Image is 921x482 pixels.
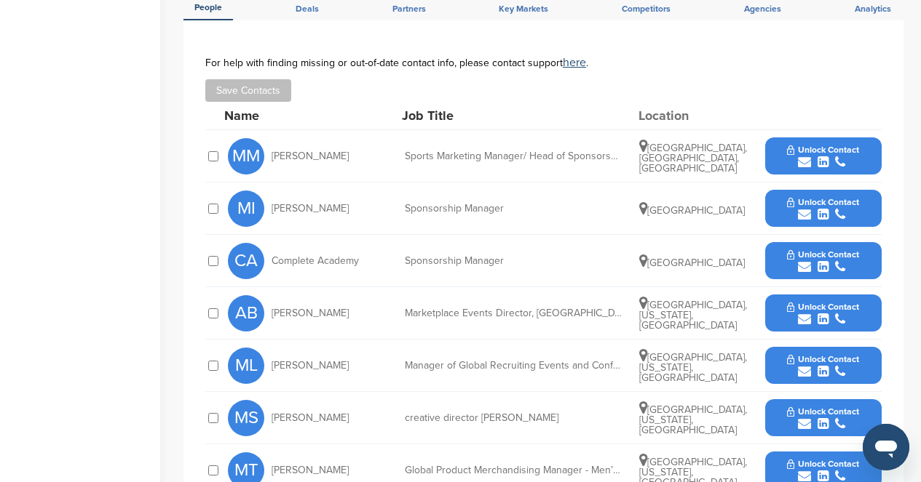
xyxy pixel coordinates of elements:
div: Job Title [402,109,620,122]
span: Complete Academy [272,256,359,266]
span: [GEOGRAPHIC_DATA], [US_STATE], [GEOGRAPHIC_DATA] [639,403,747,436]
div: Marketplace Events Director, [GEOGRAPHIC_DATA]/[GEOGRAPHIC_DATA] [405,308,623,318]
div: Sponsorship Manager [405,256,623,266]
span: [PERSON_NAME] [272,413,349,423]
div: Name [224,109,384,122]
span: [GEOGRAPHIC_DATA] [639,204,745,217]
iframe: Button to launch messaging window [863,424,909,470]
span: [GEOGRAPHIC_DATA], [GEOGRAPHIC_DATA], [GEOGRAPHIC_DATA] [639,142,747,174]
span: [GEOGRAPHIC_DATA], [US_STATE], [GEOGRAPHIC_DATA] [639,351,747,384]
button: Unlock Contact [770,134,877,178]
button: Unlock Contact [770,187,877,230]
span: Deals [296,4,319,13]
span: MM [228,138,264,174]
span: [PERSON_NAME] [272,204,349,214]
span: Unlock Contact [787,249,859,260]
span: ML [228,348,264,384]
button: Save Contacts [205,79,291,102]
span: Key Markets [499,4,548,13]
span: Partners [392,4,426,13]
span: Agencies [744,4,781,13]
span: [PERSON_NAME] [272,151,349,161]
span: [GEOGRAPHIC_DATA] [639,257,745,269]
span: Unlock Contact [787,197,859,207]
span: [PERSON_NAME] [272,308,349,318]
span: MS [228,400,264,436]
button: Unlock Contact [770,292,877,335]
span: [GEOGRAPHIC_DATA], [US_STATE], [GEOGRAPHIC_DATA] [639,299,747,332]
div: creative director [PERSON_NAME] [405,413,623,423]
span: CA [228,243,264,279]
span: Unlock Contact [787,302,859,312]
span: Unlock Contact [787,145,859,155]
span: Unlock Contact [787,459,859,469]
div: Sports Marketing Manager/ Head of Sponsorship [405,151,623,161]
span: Analytics [855,4,891,13]
span: Unlock Contact [787,354,859,364]
div: Location [639,109,748,122]
button: Unlock Contact [770,344,877,387]
span: MI [228,190,264,227]
span: Unlock Contact [787,406,859,417]
span: [PERSON_NAME] [272,361,349,371]
div: Manager of Global Recruiting Events and Conferences [405,361,623,371]
div: For help with finding missing or out-of-date contact info, please contact support . [205,57,882,68]
button: Unlock Contact [770,396,877,440]
span: [PERSON_NAME] [272,465,349,475]
a: here [563,55,586,70]
div: Global Product Merchandising Manager - Men’s Streetwear Footwear [405,465,623,475]
div: Sponsorship Manager [405,204,623,214]
span: Competitors [622,4,671,13]
span: People [194,3,222,12]
span: AB [228,295,264,332]
button: Unlock Contact [770,239,877,283]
